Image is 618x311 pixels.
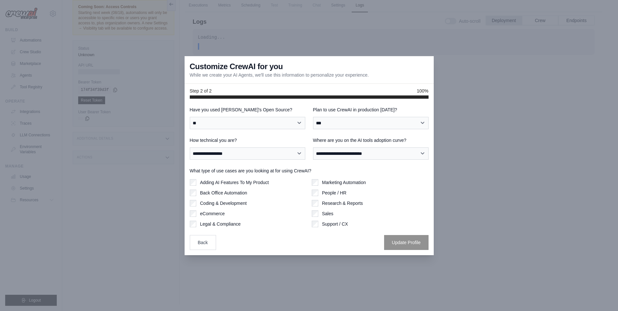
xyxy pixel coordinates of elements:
span: 100% [417,88,429,94]
label: Research & Reports [322,200,363,206]
label: Have you used [PERSON_NAME]'s Open Source? [190,106,305,113]
label: Plan to use CrewAI in production [DATE]? [313,106,429,113]
label: How technical you are? [190,137,305,143]
label: Coding & Development [200,200,247,206]
label: Back Office Automation [200,190,247,196]
label: eCommerce [200,210,225,217]
label: Where are you on the AI tools adoption curve? [313,137,429,143]
label: Support / CX [322,221,348,227]
p: While we create your AI Agents, we'll use this information to personalize your experience. [190,72,369,78]
label: What type of use cases are you looking at for using CrewAI? [190,168,429,174]
iframe: Chat Widget [586,280,618,311]
button: Back [190,235,216,250]
h3: Customize CrewAI for you [190,61,283,72]
button: Update Profile [384,235,429,250]
span: Step 2 of 2 [190,88,212,94]
div: Widget de chat [586,280,618,311]
label: Sales [322,210,333,217]
label: People / HR [322,190,346,196]
label: Legal & Compliance [200,221,241,227]
label: Adding AI Features To My Product [200,179,269,186]
label: Marketing Automation [322,179,366,186]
